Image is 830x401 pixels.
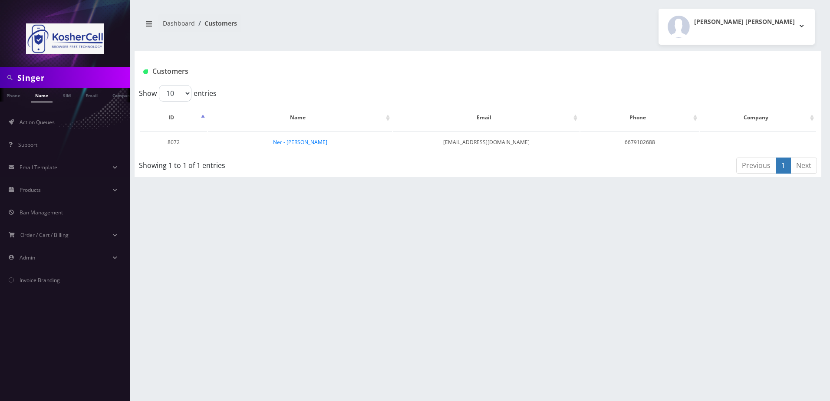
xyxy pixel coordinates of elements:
[195,19,237,28] li: Customers
[81,88,102,102] a: Email
[20,186,41,194] span: Products
[393,105,580,130] th: Email: activate to sort column ascending
[18,141,37,148] span: Support
[20,231,69,239] span: Order / Cart / Billing
[17,69,128,86] input: Search in Company
[659,9,815,45] button: [PERSON_NAME] [PERSON_NAME]
[580,131,699,153] td: 6679102688
[694,18,795,26] h2: [PERSON_NAME] [PERSON_NAME]
[143,67,699,76] h1: Customers
[20,276,60,284] span: Invoice Branding
[700,105,816,130] th: Company: activate to sort column ascending
[20,118,55,126] span: Action Queues
[59,88,75,102] a: SIM
[580,105,699,130] th: Phone: activate to sort column ascending
[208,105,392,130] th: Name: activate to sort column ascending
[20,164,57,171] span: Email Template
[790,158,817,174] a: Next
[26,23,104,54] img: KosherCell
[108,88,137,102] a: Company
[20,209,63,216] span: Ban Management
[163,19,195,27] a: Dashboard
[736,158,776,174] a: Previous
[31,88,53,102] a: Name
[2,88,25,102] a: Phone
[139,85,217,102] label: Show entries
[393,131,580,153] td: [EMAIL_ADDRESS][DOMAIN_NAME]
[273,138,327,146] a: Ner - [PERSON_NAME]
[140,131,207,153] td: 8072
[776,158,791,174] a: 1
[159,85,191,102] select: Showentries
[141,14,471,39] nav: breadcrumb
[20,254,35,261] span: Admin
[139,157,415,171] div: Showing 1 to 1 of 1 entries
[140,105,207,130] th: ID: activate to sort column descending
